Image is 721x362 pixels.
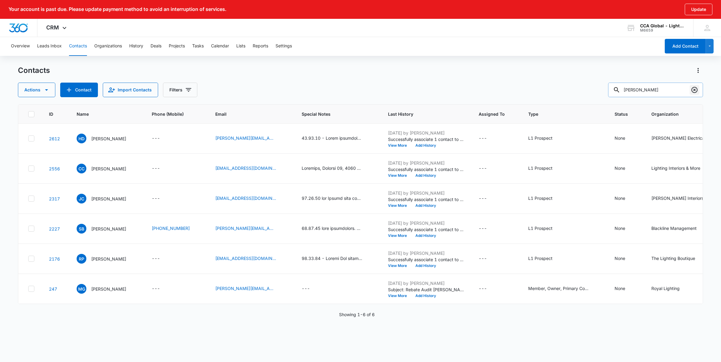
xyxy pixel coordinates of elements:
[528,225,563,232] div: Type - L1 Prospect - Select to Edit Field
[528,111,591,117] span: Type
[411,294,440,298] button: Add History
[77,111,128,117] span: Name
[388,144,411,147] button: View More
[690,85,699,95] button: Clear
[77,284,137,294] div: Name - Michael Gladstone - Select to Edit Field
[479,135,498,142] div: Assigned To - - Select to Edit Field
[640,23,685,28] div: account name
[339,311,375,318] p: Showing 1-6 of 6
[152,165,171,172] div: Phone (Mobile) - - Select to Edit Field
[651,195,715,202] div: Organization - Cuneo Interiors - Select to Edit Field
[479,165,498,172] div: Assigned To - - Select to Edit Field
[651,225,697,231] div: Blackline Management
[94,36,122,56] button: Organizations
[151,36,161,56] button: Deals
[388,256,464,263] p: Successfully associate 1 contact to "The Lighting Boutique" Organization.
[302,225,362,231] div: 68.87.45 lore ipsumdolors. AME 07.80.36 cons a elitsed. DOE 11.38.91 temp i utlabor. ETD 70.06.55...
[302,195,373,202] div: Special Notes - 08.21.06 met Denver very interested want to see more and join. send package with ...
[18,83,55,97] button: Actions
[91,135,126,142] p: [PERSON_NAME]
[479,195,487,202] div: ---
[693,66,703,75] button: Actions
[651,285,680,292] div: Royal Lighting
[215,165,287,172] div: Email - lightinginteriors@gmail.com - Select to Edit Field
[615,195,636,202] div: Status - None - Select to Edit Field
[388,190,464,196] p: [DATE] by [PERSON_NAME]
[77,194,86,203] span: JC
[640,28,685,32] div: account id
[77,284,86,294] span: MG
[685,4,712,15] button: Update
[615,165,625,171] div: None
[91,286,126,292] p: [PERSON_NAME]
[302,255,362,261] div: 98.33.84 - Loremi Dol sitamet co adi elits do e temporin utl Etdolore ma ali Enim. Admin ve qui, ...
[236,36,245,56] button: Lists
[479,225,498,232] div: Assigned To - - Select to Edit Field
[253,36,268,56] button: Reports
[91,226,126,232] p: [PERSON_NAME]
[77,254,137,264] div: Name - Ray Pittao - Select to Edit Field
[388,294,411,298] button: View More
[479,255,498,262] div: Assigned To - - Select to Edit Field
[388,226,464,233] p: Successfully associate 1 contact to "Blackline Management" Organization.
[615,135,636,142] div: Status - None - Select to Edit Field
[152,195,160,202] div: ---
[152,255,171,262] div: Phone (Mobile) - - Select to Edit Field
[77,164,86,173] span: CC
[276,36,292,56] button: Settings
[302,135,373,142] div: Special Notes - 12.23.11 - Harry responded back to a letter he received in the mail concerning a ...
[9,6,226,12] p: Your account is past due. Please update payment method to avoid an interruption of services.
[479,285,498,292] div: Assigned To - - Select to Edit Field
[528,285,600,292] div: Type - Member, Owner, Primary Contact - Select to Edit Field
[651,285,691,292] div: Organization - Royal Lighting - Select to Edit Field
[651,255,706,262] div: Organization - The Lighting Boutique - Select to Edit Field
[163,83,197,97] button: Filters
[528,195,553,201] div: L1 Prospect
[615,285,636,292] div: Status - None - Select to Edit Field
[302,111,365,117] span: Special Notes
[215,285,276,292] a: [PERSON_NAME][EMAIL_ADDRESS][DOMAIN_NAME]
[528,255,553,261] div: L1 Prospect
[152,135,171,142] div: Phone (Mobile) - - Select to Edit Field
[77,194,137,203] div: Name - Jordan Cuneo - Select to Edit Field
[11,36,30,56] button: Overview
[528,285,589,292] div: Member, Owner, Primary Contact
[152,195,171,202] div: Phone (Mobile) - - Select to Edit Field
[91,166,126,172] p: [PERSON_NAME]
[651,165,700,171] div: Lighting Interiors & More
[528,165,553,171] div: L1 Prospect
[528,255,563,262] div: Type - L1 Prospect - Select to Edit Field
[77,134,86,143] span: HD
[388,220,464,226] p: [DATE] by [PERSON_NAME]
[77,224,86,234] span: SB
[479,111,505,117] span: Assigned To
[152,225,201,232] div: Phone (Mobile) - (902) 877-2530 - Select to Edit Field
[152,135,160,142] div: ---
[152,111,201,117] span: Phone (Mobile)
[388,286,464,293] p: Subject: Rebate Audit [PERSON_NAME] and [PERSON_NAME], Good morning, I hope you had a wonderful w...
[211,36,229,56] button: Calendar
[411,264,440,268] button: Add History
[77,164,137,173] div: Name - Carole Cummisky - Select to Edit Field
[479,225,487,232] div: ---
[49,286,57,292] a: Navigate to contact details page for Michael Gladstone
[651,111,714,117] span: Organization
[215,285,287,292] div: Email - michael@royallighting.com - Select to Edit Field
[528,195,563,202] div: Type - L1 Prospect - Select to Edit Field
[411,204,440,207] button: Add History
[37,19,77,37] div: CRM
[18,66,50,75] h1: Contacts
[302,165,373,172] div: Special Notes - Thursday, January 23, 2014 9:10 AM:01.23.14 Lead from Michael Gladstone. PLD Howa...
[528,135,563,142] div: Type - L1 Prospect - Select to Edit Field
[103,83,158,97] button: Import Contacts
[215,255,276,261] a: [EMAIL_ADDRESS][DOMAIN_NAME]
[388,160,464,166] p: [DATE] by [PERSON_NAME]
[77,134,137,143] div: Name - Harry Dupont - Select to Edit Field
[388,280,464,286] p: [DATE] by [PERSON_NAME]
[49,166,60,171] a: Navigate to contact details page for Carole Cummisky
[215,225,287,232] div: Email - scott@grandecoastalhomes.com - Select to Edit Field
[215,195,276,201] a: [EMAIL_ADDRESS][DOMAIN_NAME]
[615,285,625,292] div: None
[215,255,287,262] div: Email - rcpittao@mdirect.net - Select to Edit Field
[388,130,464,136] p: [DATE] by [PERSON_NAME]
